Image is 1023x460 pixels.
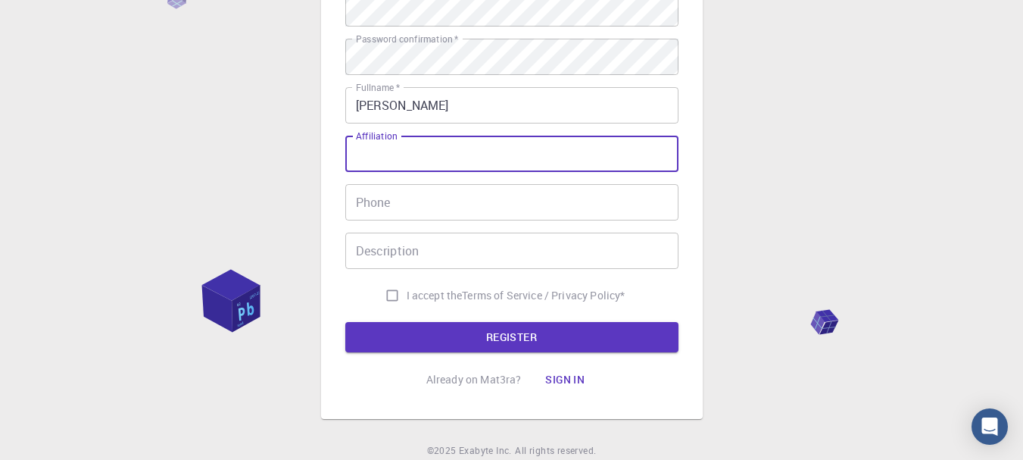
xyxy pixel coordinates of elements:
button: Sign in [533,365,597,395]
span: I accept the [407,288,463,303]
p: Already on Mat3ra? [426,372,522,387]
div: Open Intercom Messenger [972,408,1008,445]
a: Terms of Service / Privacy Policy* [462,288,625,303]
span: © 2025 [427,443,459,458]
p: Terms of Service / Privacy Policy * [462,288,625,303]
span: All rights reserved. [515,443,596,458]
a: Exabyte Inc. [459,443,512,458]
label: Fullname [356,81,400,94]
label: Affiliation [356,130,397,142]
span: Exabyte Inc. [459,444,512,456]
label: Password confirmation [356,33,458,45]
button: REGISTER [345,322,678,352]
